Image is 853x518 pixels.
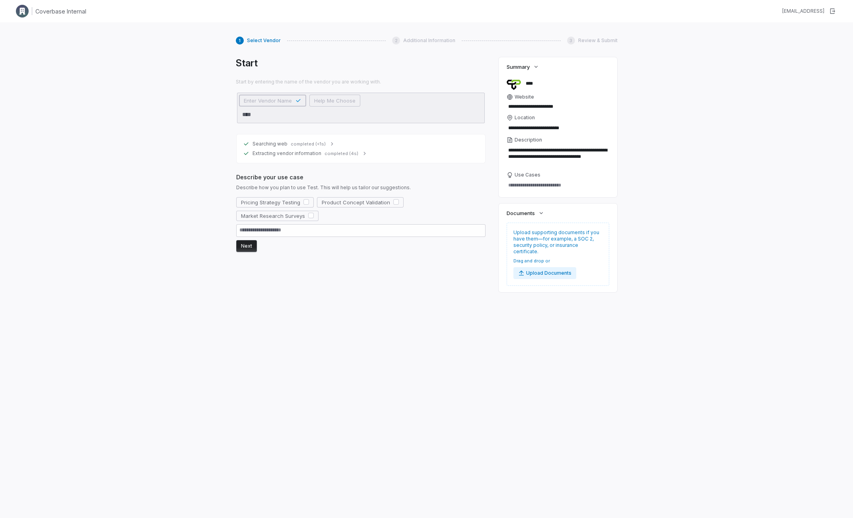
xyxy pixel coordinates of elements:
div: Upload supporting documents if you have them—for example, a SOC 2, security policy, or insurance ... [507,223,610,286]
span: Review & Submit [578,37,618,44]
span: Describe how you plan to use Test. This will help us tailor our suggestions. [236,184,486,191]
div: 1 [236,37,244,45]
div: [EMAIL_ADDRESS] [782,8,824,14]
h1: Coverbase Internal [35,7,86,16]
span: completed (<1s) [291,141,326,147]
span: Description [515,137,542,143]
span: Product Concept Validation [322,199,390,206]
button: Pricing Strategy Testing [236,197,314,208]
span: Use Cases [515,172,540,178]
span: Searching web [253,141,288,147]
h1: Start [236,57,486,69]
button: Product Concept Validation [317,197,404,208]
button: Summary [504,60,542,74]
span: Documents [507,210,535,217]
span: Extracting vendor information [253,150,321,157]
button: Upload Documents [513,267,576,279]
span: Pricing Strategy Testing [241,199,300,206]
button: Next [236,240,257,252]
span: Summary [507,63,530,70]
span: Start by entering the name of the vendor you are working with. [236,79,486,85]
span: Location [515,114,535,121]
button: Documents [504,206,547,220]
input: Website [507,102,597,111]
span: Select Vendor [247,37,281,44]
input: Location [507,122,610,134]
span: Market Research Surveys [241,212,305,219]
span: Describe your use case [236,173,486,181]
button: Market Research Surveys [236,211,319,221]
div: 3 [567,37,575,45]
span: Additional Information [403,37,455,44]
span: completed (4s) [324,151,358,157]
textarea: Description [507,145,610,169]
span: Drag and drop or [513,258,576,264]
textarea: Use Cases [507,180,610,191]
span: Website [515,94,534,100]
img: Clerk Logo [16,5,29,17]
div: 2 [392,37,400,45]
